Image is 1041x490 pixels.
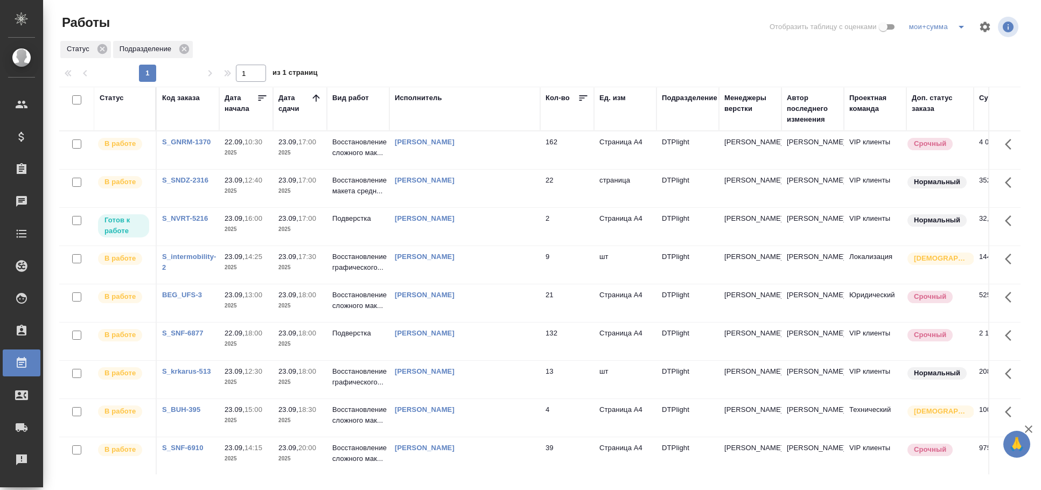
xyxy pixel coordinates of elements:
[998,17,1021,37] span: Посмотреть информацию
[395,291,455,299] a: [PERSON_NAME]
[278,186,322,197] p: 2025
[594,246,656,284] td: шт
[998,437,1024,463] button: Здесь прячутся важные кнопки
[979,93,1002,103] div: Сумма
[298,253,316,261] p: 17:30
[395,138,455,146] a: [PERSON_NAME]
[781,284,844,322] td: [PERSON_NAME]
[273,66,318,82] span: из 1 страниц
[332,93,369,103] div: Вид работ
[104,368,136,379] p: В работе
[974,399,1028,437] td: 100,00 ₽
[278,176,298,184] p: 23.09,
[225,405,244,414] p: 23.09,
[278,415,322,426] p: 2025
[781,131,844,169] td: [PERSON_NAME]
[225,253,244,261] p: 23.09,
[781,437,844,475] td: [PERSON_NAME]
[162,138,211,146] a: S_GNRM-1370
[67,44,93,54] p: Статус
[540,208,594,246] td: 2
[244,176,262,184] p: 12:40
[162,253,216,271] a: S_intermobility-2
[278,329,298,337] p: 23.09,
[906,18,972,36] div: split button
[844,208,906,246] td: VIP клиенты
[162,176,208,184] a: S_SNDZ-2316
[298,176,316,184] p: 17:00
[540,131,594,169] td: 162
[844,361,906,398] td: VIP клиенты
[844,437,906,475] td: VIP клиенты
[914,215,960,226] p: Нормальный
[844,323,906,360] td: VIP клиенты
[974,284,1028,322] td: 525,00 ₽
[162,329,204,337] a: S_SNF-6877
[60,41,111,58] div: Статус
[298,214,316,222] p: 17:00
[278,367,298,375] p: 23.09,
[844,399,906,437] td: Технический
[914,368,960,379] p: Нормальный
[540,437,594,475] td: 39
[540,284,594,322] td: 21
[97,443,150,457] div: Исполнитель выполняет работу
[724,290,776,300] p: [PERSON_NAME]
[1003,431,1030,458] button: 🙏
[278,148,322,158] p: 2025
[225,415,268,426] p: 2025
[332,175,384,197] p: Восстановление макета средн...
[278,300,322,311] p: 2025
[244,444,262,452] p: 14:15
[998,284,1024,310] button: Здесь прячутся важные кнопки
[298,367,316,375] p: 18:00
[104,138,136,149] p: В работе
[656,131,719,169] td: DTPlight
[278,93,311,114] div: Дата сдачи
[59,14,110,31] span: Работы
[162,444,204,452] a: S_SNF-6910
[298,444,316,452] p: 20:00
[972,14,998,40] span: Настроить таблицу
[278,444,298,452] p: 23.09,
[974,170,1028,207] td: 352,00 ₽
[395,176,455,184] a: [PERSON_NAME]
[225,262,268,273] p: 2025
[770,22,877,32] span: Отобразить таблицу с оценками
[998,208,1024,234] button: Здесь прячутся важные кнопки
[332,328,384,339] p: Подверстка
[998,323,1024,348] button: Здесь прячутся важные кнопки
[120,44,175,54] p: Подразделение
[225,453,268,464] p: 2025
[278,224,322,235] p: 2025
[278,377,322,388] p: 2025
[278,339,322,349] p: 2025
[656,208,719,246] td: DTPlight
[914,406,968,417] p: [DEMOGRAPHIC_DATA]
[594,131,656,169] td: Страница А4
[998,246,1024,272] button: Здесь прячутся важные кнопки
[724,251,776,262] p: [PERSON_NAME]
[844,246,906,284] td: Локализация
[724,213,776,224] p: [PERSON_NAME]
[225,138,244,146] p: 22.09,
[244,214,262,222] p: 16:00
[395,444,455,452] a: [PERSON_NAME]
[998,170,1024,195] button: Здесь прячутся важные кнопки
[781,323,844,360] td: [PERSON_NAME]
[594,284,656,322] td: Страница А4
[974,437,1028,475] td: 975,00 ₽
[656,323,719,360] td: DTPlight
[225,329,244,337] p: 22.09,
[278,214,298,222] p: 23.09,
[162,291,202,299] a: BEG_UFS-3
[225,300,268,311] p: 2025
[998,361,1024,387] button: Здесь прячутся важные кнопки
[225,367,244,375] p: 23.09,
[225,148,268,158] p: 2025
[974,246,1028,284] td: 144,00 ₽
[104,215,143,236] p: Готов к работе
[724,137,776,148] p: [PERSON_NAME]
[225,291,244,299] p: 23.09,
[594,208,656,246] td: Страница А4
